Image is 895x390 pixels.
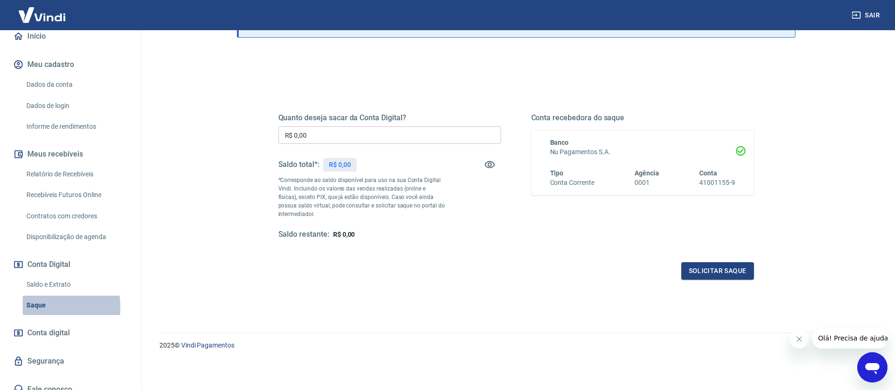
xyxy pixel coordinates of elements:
p: *Corresponde ao saldo disponível para uso na sua Conta Digital Vindi. Incluindo os valores das ve... [278,176,445,218]
a: Informe de rendimentos [23,117,130,136]
h5: Saldo restante: [278,230,329,240]
a: Dados da conta [23,75,130,94]
h6: Conta Corrente [550,178,594,188]
span: R$ 0,00 [333,231,355,238]
h6: 41001155-9 [699,178,735,188]
img: Vindi [11,0,73,29]
button: Solicitar saque [681,262,754,280]
h5: Saldo total*: [278,160,319,169]
a: Início [11,26,130,47]
a: Recebíveis Futuros Online [23,185,130,205]
button: Sair [850,7,884,24]
a: Disponibilização de agenda [23,227,130,247]
h6: Nu Pagamentos S.A. [550,147,735,157]
p: R$ 0,00 [329,160,351,170]
a: Saque [23,296,130,315]
a: Dados de login [23,96,130,116]
iframe: Fechar mensagem [790,330,809,349]
a: Conta digital [11,323,130,343]
button: Meu cadastro [11,54,130,75]
span: Agência [635,169,659,177]
a: Segurança [11,351,130,372]
h5: Quanto deseja sacar da Conta Digital? [278,113,501,123]
iframe: Botão para abrir a janela de mensagens [857,352,887,382]
button: Conta Digital [11,254,130,275]
h6: 0001 [635,178,659,188]
span: Conta digital [27,326,70,340]
a: Relatório de Recebíveis [23,165,130,184]
iframe: Mensagem da empresa [812,328,887,349]
a: Saldo e Extrato [23,275,130,294]
a: Contratos com credores [23,207,130,226]
p: 2025 © [159,340,872,350]
span: Tipo [550,169,564,177]
a: Vindi Pagamentos [181,341,234,349]
button: Meus recebíveis [11,144,130,165]
span: Olá! Precisa de ajuda? [6,7,79,14]
span: Banco [550,139,569,146]
h5: Conta recebedora do saque [531,113,754,123]
span: Conta [699,169,717,177]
